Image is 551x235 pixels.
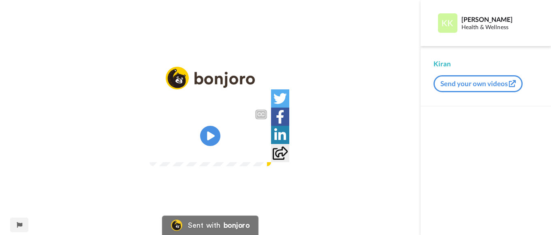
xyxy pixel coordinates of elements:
[224,222,250,229] div: bonjoro
[155,146,169,156] span: 0:00
[175,146,190,156] span: 0:19
[188,222,220,229] div: Sent with
[166,67,255,90] img: logo_full.png
[434,59,538,69] div: Kiran
[171,146,174,156] span: /
[461,24,538,31] div: Health & Wellness
[256,147,264,155] img: Full screen
[461,15,538,23] div: [PERSON_NAME]
[162,216,258,235] a: Bonjoro LogoSent withbonjoro
[434,75,523,92] button: Send your own videos
[171,220,182,231] img: Bonjoro Logo
[256,110,266,119] div: CC
[438,13,457,33] img: Profile Image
